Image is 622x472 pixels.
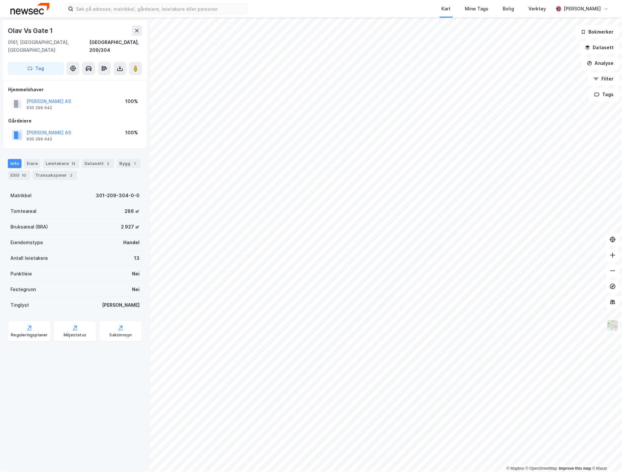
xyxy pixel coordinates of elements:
[70,160,77,167] div: 13
[105,160,111,167] div: 2
[96,192,140,199] div: 301-209-304-0-0
[564,5,601,13] div: [PERSON_NAME]
[21,172,27,179] div: 10
[8,171,30,180] div: ESG
[442,5,451,13] div: Kart
[465,5,489,13] div: Mine Tags
[10,223,48,231] div: Bruksareal (BRA)
[589,441,622,472] div: Kontrollprogram for chat
[134,254,140,262] div: 13
[89,38,142,54] div: [GEOGRAPHIC_DATA], 209/304
[10,286,36,293] div: Festegrunn
[117,159,141,168] div: Bygg
[526,466,557,471] a: OpenStreetMap
[588,72,619,85] button: Filter
[589,88,619,101] button: Tags
[132,286,140,293] div: Nei
[503,5,514,13] div: Bolig
[24,159,40,168] div: Eiere
[10,192,32,199] div: Matrikkel
[125,97,138,105] div: 100%
[125,207,140,215] div: 286 ㎡
[110,332,132,338] div: Saksinnsyn
[11,332,48,338] div: Reguleringsplaner
[10,270,32,278] div: Punktleie
[26,105,52,111] div: 930 299 642
[8,62,64,75] button: Tag
[580,41,619,54] button: Datasett
[132,270,140,278] div: Nei
[607,319,619,332] img: Z
[559,466,591,471] a: Improve this map
[575,25,619,38] button: Bokmerker
[26,137,52,142] div: 930 299 642
[102,301,140,309] div: [PERSON_NAME]
[10,301,29,309] div: Tinglyst
[125,129,138,137] div: 100%
[33,171,77,180] div: Transaksjoner
[8,117,142,125] div: Gårdeiere
[10,239,43,246] div: Eiendomstype
[8,25,54,36] div: Olav Vs Gate 1
[10,254,48,262] div: Antall leietakere
[8,159,22,168] div: Info
[82,159,114,168] div: Datasett
[529,5,546,13] div: Verktøy
[589,441,622,472] iframe: Chat Widget
[121,223,140,231] div: 2 927 ㎡
[68,172,75,179] div: 2
[132,160,138,167] div: 1
[43,159,79,168] div: Leietakere
[507,466,525,471] a: Mapbox
[8,38,89,54] div: 0161, [GEOGRAPHIC_DATA], [GEOGRAPHIC_DATA]
[10,3,50,14] img: newsec-logo.f6e21ccffca1b3a03d2d.png
[8,86,142,94] div: Hjemmelshaver
[123,239,140,246] div: Handel
[582,57,619,70] button: Analyse
[64,332,86,338] div: Miljøstatus
[10,207,37,215] div: Tomteareal
[73,4,247,14] input: Søk på adresse, matrikkel, gårdeiere, leietakere eller personer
